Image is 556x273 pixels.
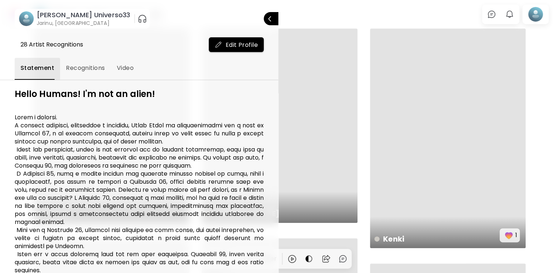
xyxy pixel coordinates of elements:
img: mail [215,41,222,48]
h6: Jarinu, [GEOGRAPHIC_DATA] [37,19,130,27]
span: Video [117,64,134,72]
button: pauseOutline IconGradient Icon [138,13,147,25]
span: Statement [21,64,54,72]
h6: [PERSON_NAME] Universo33 [37,11,130,19]
span: Recognitions [66,64,105,72]
h6: Hello Humans! I'm not an alien! [15,89,264,99]
span: Edit Profile [215,41,258,49]
button: mailEdit Profile [209,37,264,52]
div: 28 Artist Recognitions [21,41,83,49]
